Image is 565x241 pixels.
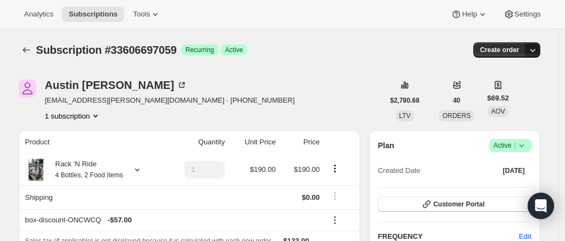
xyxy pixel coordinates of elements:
span: Recurring [186,46,214,54]
th: Quantity [165,130,228,154]
span: [EMAIL_ADDRESS][PERSON_NAME][DOMAIN_NAME] · [PHONE_NUMBER] [45,95,295,106]
span: Subscriptions [69,10,118,19]
span: Active [225,46,243,54]
button: $2,780.68 [384,93,426,108]
button: Analytics [18,7,60,22]
button: Help [444,7,494,22]
span: $69.52 [487,93,509,104]
span: [DATE] [503,166,525,175]
span: Subscription #33606697059 [36,44,177,56]
span: Customer Portal [433,200,484,209]
button: Subscriptions [62,7,124,22]
h2: Plan [378,140,394,151]
span: Active [494,140,527,151]
span: Help [462,10,477,19]
button: 40 [446,93,467,108]
button: Settings [497,7,547,22]
div: Austin [PERSON_NAME] [45,80,188,91]
span: Settings [514,10,541,19]
button: Subscriptions [19,42,34,58]
button: Product actions [326,162,344,175]
span: Created Date [378,165,420,176]
th: Unit Price [228,130,279,154]
small: 4 Bottles, 2 Food Items [55,171,123,179]
div: Open Intercom Messenger [528,193,554,219]
span: Tools [133,10,150,19]
span: $2,780.68 [390,96,419,105]
span: 40 [453,96,460,105]
span: - $57.00 [108,215,132,226]
button: Customer Portal [378,197,531,212]
span: $0.00 [302,193,320,201]
button: Shipping actions [326,190,344,202]
button: [DATE] [496,163,532,178]
span: Create order [480,46,519,54]
span: ORDERS [443,112,471,120]
div: box-discount-ONCWCQ [25,215,320,226]
th: Shipping [19,185,165,209]
span: Austin Andrews [19,80,36,97]
button: Product actions [45,110,101,121]
button: Tools [126,7,167,22]
div: Rack 'N Ride [47,159,123,181]
span: AOV [491,108,505,115]
span: LTV [399,112,411,120]
button: Create order [473,42,525,58]
span: $190.00 [294,165,320,173]
span: Analytics [24,10,53,19]
th: Price [279,130,323,154]
th: Product [19,130,165,154]
span: | [514,141,516,150]
span: $190.00 [250,165,276,173]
